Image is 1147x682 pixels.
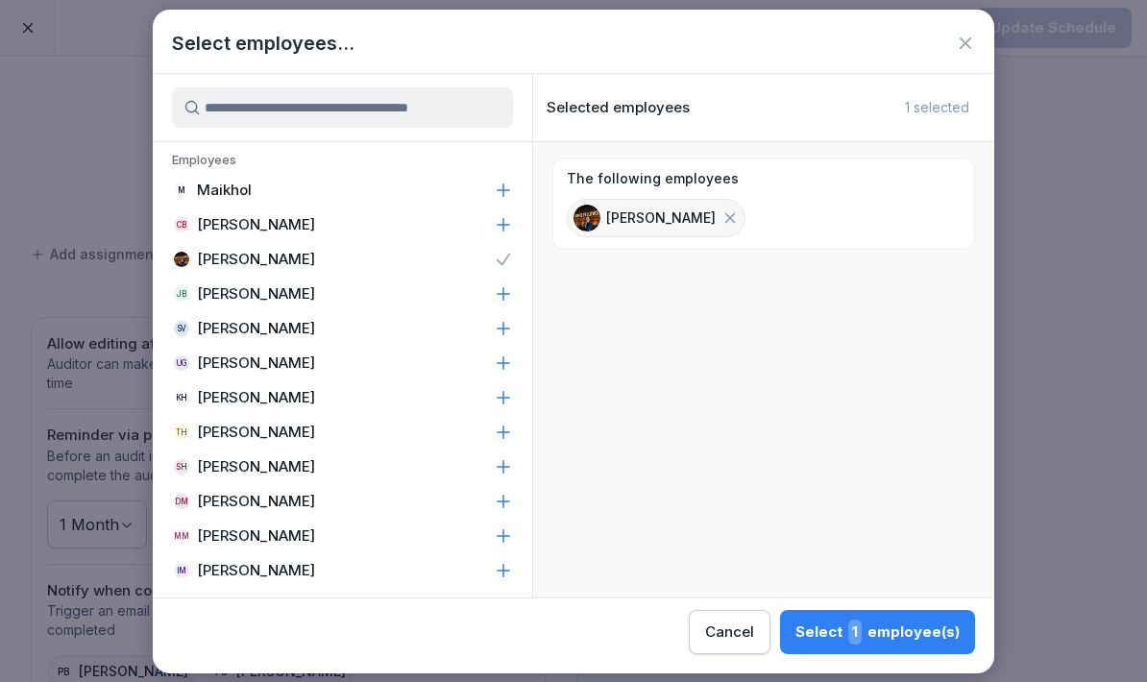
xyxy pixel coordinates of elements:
button: Cancel [689,610,770,654]
p: 1 selected [905,99,969,116]
div: JB [174,286,189,302]
p: [PERSON_NAME] [197,561,315,580]
div: Cancel [705,621,754,643]
div: M [174,183,189,198]
img: b5snj1uidopgfvgffwj2cbco.png [573,205,600,231]
img: b5snj1uidopgfvgffwj2cbco.png [174,252,189,267]
div: IM [174,563,189,578]
p: [PERSON_NAME] [197,284,315,304]
p: The following employees [567,170,739,187]
p: [PERSON_NAME] [197,526,315,546]
p: [PERSON_NAME] [197,388,315,407]
div: UG [174,355,189,371]
div: SH [174,459,189,475]
p: [PERSON_NAME] [197,492,315,511]
p: Maikhol [197,181,252,200]
span: 1 [848,620,862,645]
p: [PERSON_NAME] [197,250,315,269]
div: MM [174,528,189,544]
p: [PERSON_NAME] [606,207,716,228]
p: Employees [153,152,532,173]
div: SV [174,321,189,336]
p: Selected employees [547,99,690,116]
p: [PERSON_NAME] [197,319,315,338]
button: Select1employee(s) [780,610,975,654]
div: DM [174,494,189,509]
h1: Select employees... [172,29,354,58]
div: Select employee(s) [795,620,960,645]
p: [PERSON_NAME] [197,457,315,476]
div: CB [174,217,189,232]
p: [PERSON_NAME] [197,423,315,442]
div: KH [174,390,189,405]
p: [PERSON_NAME] [197,215,315,234]
p: [PERSON_NAME] [197,353,315,373]
div: TH [174,425,189,440]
